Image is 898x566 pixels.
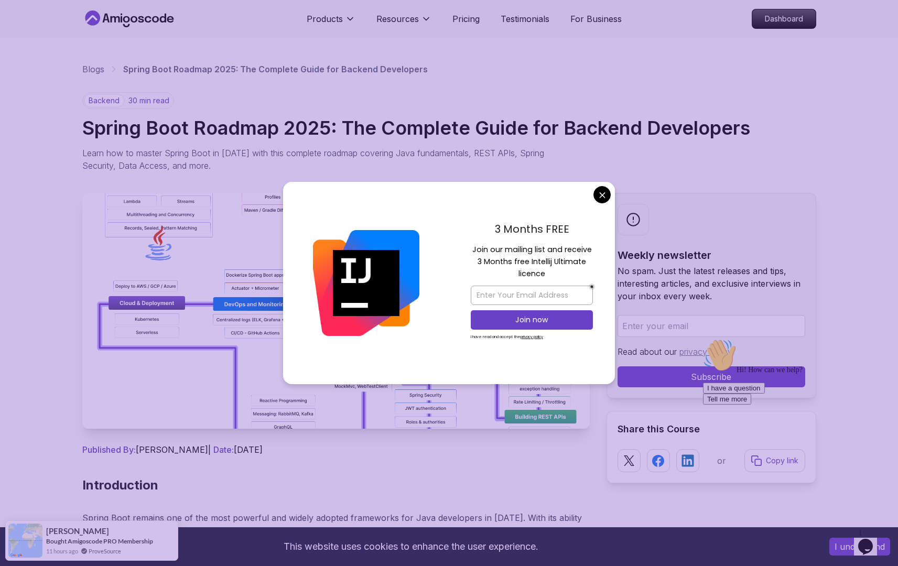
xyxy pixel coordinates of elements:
button: I have a question [4,48,66,59]
input: Enter your email [618,315,805,337]
button: Resources [376,13,431,34]
p: Products [307,13,343,25]
div: This website uses cookies to enhance the user experience. [8,535,814,558]
img: :wave: [4,4,38,38]
span: 11 hours ago [46,547,78,556]
p: Learn how to master Spring Boot in [DATE] with this complete roadmap covering Java fundamentals, ... [82,147,552,172]
a: ProveSource [89,547,121,556]
a: Amigoscode PRO Membership [68,537,153,545]
button: Accept cookies [829,538,890,556]
a: Blogs [82,63,104,75]
a: privacy policy [679,346,732,357]
span: Date: [213,444,234,455]
button: Subscribe [618,366,805,387]
img: provesource social proof notification image [8,524,42,558]
p: Dashboard [752,9,816,28]
a: For Business [570,13,622,25]
a: Testimonials [501,13,549,25]
iframe: chat widget [854,524,888,556]
p: No spam. Just the latest releases and tips, interesting articles, and exclusive interviews in you... [618,265,805,302]
iframe: chat widget [699,334,888,519]
a: Pricing [452,13,480,25]
div: 👋Hi! How can we help?I have a questionTell me more [4,4,193,70]
span: Published By: [82,444,136,455]
p: Resources [376,13,419,25]
p: Read about our . [618,345,805,358]
img: Spring Boot Roadmap 2025: The Complete Guide for Backend Developers thumbnail [82,193,590,429]
h1: Spring Boot Roadmap 2025: The Complete Guide for Backend Developers [82,117,816,138]
h2: Weekly newsletter [618,248,805,263]
p: Spring Boot Roadmap 2025: The Complete Guide for Backend Developers [123,63,428,75]
p: 30 min read [128,95,169,106]
h2: Introduction [82,477,590,494]
span: Hi! How can we help? [4,31,104,39]
p: [PERSON_NAME] | [DATE] [82,443,590,456]
p: backend [84,94,124,107]
span: Bought [46,537,67,545]
span: [PERSON_NAME] [46,527,109,536]
button: Products [307,13,355,34]
h2: Share this Course [618,422,805,437]
button: Tell me more [4,59,52,70]
a: Dashboard [752,9,816,29]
